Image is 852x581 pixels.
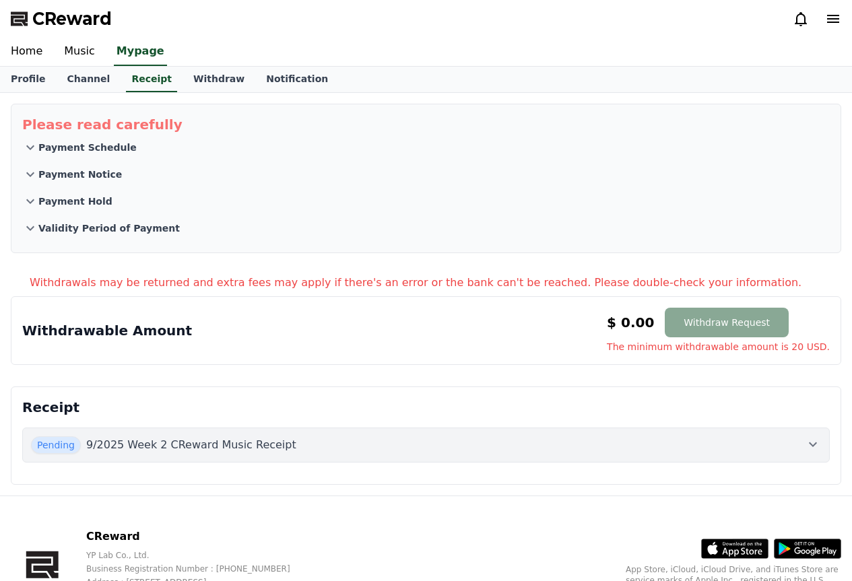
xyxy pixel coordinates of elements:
p: 9/2025 Week 2 CReward Music Receipt [86,437,296,453]
span: CReward [32,8,112,30]
span: The minimum withdrawable amount is 20 USD. [607,340,830,353]
p: CReward [86,528,312,545]
button: Validity Period of Payment [22,215,830,242]
p: Withdrawable Amount [22,321,192,340]
p: Payment Schedule [38,141,137,154]
p: YP Lab Co., Ltd. [86,550,312,561]
span: Pending [31,436,81,454]
a: Channel [56,67,121,92]
p: $ 0.00 [607,313,654,332]
a: CReward [11,8,112,30]
p: Withdrawals may be returned and extra fees may apply if there's an error or the bank can't be rea... [30,275,841,291]
p: Please read carefully [22,115,830,134]
button: Payment Notice [22,161,830,188]
button: Payment Hold [22,188,830,215]
a: Withdraw [183,67,255,92]
a: Music [53,38,106,66]
p: Payment Hold [38,195,112,208]
button: Pending 9/2025 Week 2 CReward Music Receipt [22,428,830,463]
p: Receipt [22,398,830,417]
p: Validity Period of Payment [38,221,180,235]
a: Notification [255,67,339,92]
button: Payment Schedule [22,134,830,161]
button: Withdraw Request [665,308,789,337]
p: Payment Notice [38,168,122,181]
p: Business Registration Number : [PHONE_NUMBER] [86,563,312,574]
a: Receipt [126,67,177,92]
a: Mypage [114,38,167,66]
